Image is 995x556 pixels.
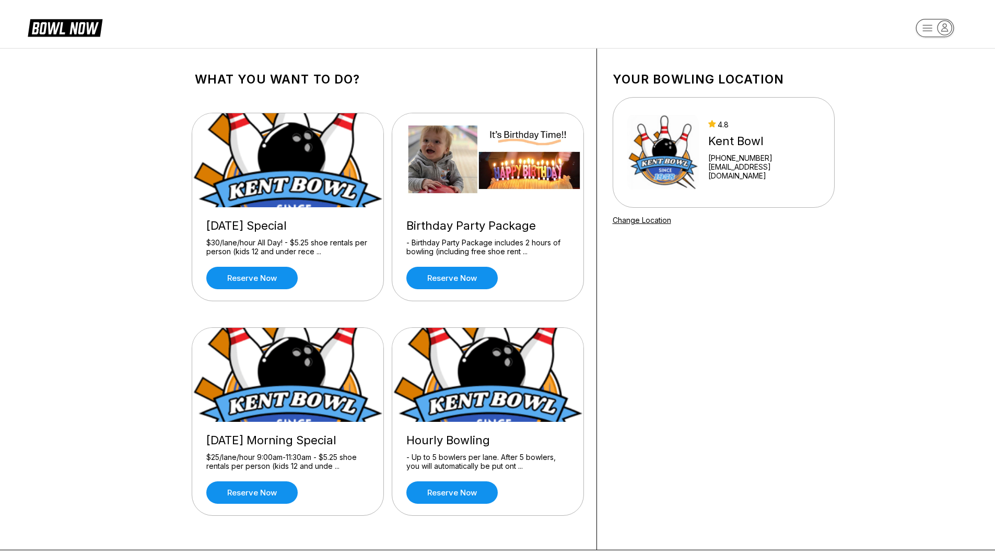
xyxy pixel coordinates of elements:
[206,453,369,471] div: $25/lane/hour 9:00am-11:30am - $5.25 shoe rentals per person (kids 12 and unde ...
[613,216,671,224] a: Change Location
[627,113,699,192] img: Kent Bowl
[406,481,498,504] a: Reserve now
[406,267,498,289] a: Reserve now
[406,453,569,471] div: - Up to 5 bowlers per lane. After 5 bowlers, you will automatically be put ont ...
[206,238,369,256] div: $30/lane/hour All Day! - $5.25 shoe rentals per person (kids 12 and under rece ...
[192,113,384,207] img: Wednesday Special
[392,328,584,422] img: Hourly Bowling
[192,328,384,422] img: Sunday Morning Special
[206,481,298,504] a: Reserve now
[206,433,369,447] div: [DATE] Morning Special
[708,153,820,162] div: [PHONE_NUMBER]
[392,113,584,207] img: Birthday Party Package
[195,72,581,87] h1: What you want to do?
[406,219,569,233] div: Birthday Party Package
[206,267,298,289] a: Reserve now
[406,433,569,447] div: Hourly Bowling
[206,219,369,233] div: [DATE] Special
[406,238,569,256] div: - Birthday Party Package includes 2 hours of bowling (including free shoe rent ...
[708,120,820,129] div: 4.8
[613,72,835,87] h1: Your bowling location
[708,162,820,180] a: [EMAIL_ADDRESS][DOMAIN_NAME]
[708,134,820,148] div: Kent Bowl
